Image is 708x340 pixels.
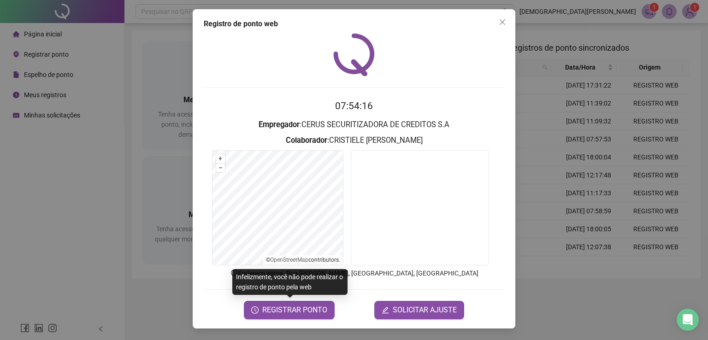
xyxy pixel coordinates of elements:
h3: : CERUS SECURITIZADORA DE CREDITOS S.A [204,119,504,131]
a: OpenStreetMap [270,257,308,263]
img: QRPoint [333,33,375,76]
span: SOLICITAR AJUSTE [393,305,457,316]
button: REGISTRAR PONTO [244,301,335,319]
time: 07:54:16 [335,100,373,111]
div: Registro de ponto web [204,18,504,29]
button: + [216,154,225,163]
div: Infelizmente, você não pode realizar o registro de ponto pela web [232,269,348,295]
span: clock-circle [251,306,259,314]
strong: Empregador [259,120,300,129]
strong: Colaborador [286,136,327,145]
span: close [499,18,506,26]
button: Close [495,15,510,29]
button: – [216,164,225,172]
p: Endereço aprox. : Rua [PERSON_NAME], [GEOGRAPHIC_DATA], [GEOGRAPHIC_DATA] [204,268,504,278]
button: editSOLICITAR AJUSTE [374,301,464,319]
span: edit [382,306,389,314]
span: info-circle [230,269,238,277]
li: © contributors. [266,257,340,263]
span: REGISTRAR PONTO [262,305,327,316]
div: Open Intercom Messenger [677,309,699,331]
h3: : CRISTIELE [PERSON_NAME] [204,135,504,147]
